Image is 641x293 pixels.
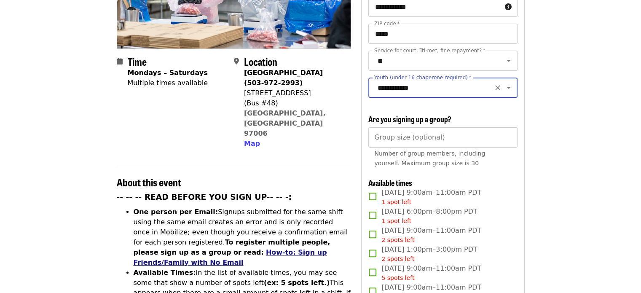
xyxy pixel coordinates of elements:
span: [DATE] 6:00pm–8:00pm PDT [381,207,477,226]
strong: (ex: 5 spots left.) [264,279,330,287]
div: [STREET_ADDRESS] [244,88,344,98]
span: Are you signing up a group? [368,113,451,124]
i: circle-info icon [505,3,512,11]
span: Number of group members, including yourself. Maximum group size is 30 [374,150,485,167]
label: Service for court, Tri-met, fine repayment? [374,48,485,53]
input: [object Object] [368,127,517,148]
a: [GEOGRAPHIC_DATA], [GEOGRAPHIC_DATA] 97006 [244,109,326,137]
button: Open [503,55,515,67]
span: [DATE] 9:00am–11:00am PDT [381,188,481,207]
span: 5 spots left [381,274,414,281]
strong: -- -- -- READ BEFORE YOU SIGN UP-- -- -: [117,193,292,202]
strong: [GEOGRAPHIC_DATA] (503-972-2993) [244,69,323,87]
span: Time [128,54,147,69]
label: ZIP code [374,21,400,26]
strong: Mondays – Saturdays [128,69,208,77]
span: Map [244,140,260,148]
i: map-marker-alt icon [234,57,239,65]
span: [DATE] 9:00am–11:00am PDT [381,263,481,282]
a: How-to: Sign up Friends/Family with No Email [134,248,327,266]
div: Multiple times available [128,78,208,88]
strong: Available Times: [134,269,196,277]
button: Open [503,82,515,94]
span: [DATE] 9:00am–11:00am PDT [381,226,481,245]
span: Location [244,54,277,69]
div: (Bus #48) [244,98,344,108]
span: 2 spots left [381,237,414,243]
li: Signups submitted for the same shift using the same email creates an error and is only recorded o... [134,207,351,268]
span: 1 spot left [381,199,411,205]
span: 2 spots left [381,255,414,262]
strong: To register multiple people, please sign up as a group or read: [134,238,330,256]
input: ZIP code [368,24,517,44]
button: Clear [492,82,504,94]
span: 1 spot left [381,218,411,224]
button: Map [244,139,260,149]
label: Youth (under 16 chaperone required) [374,75,471,80]
span: [DATE] 1:00pm–3:00pm PDT [381,245,477,263]
span: Available times [368,177,412,188]
span: About this event [117,175,181,189]
i: calendar icon [117,57,123,65]
strong: One person per Email: [134,208,218,216]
